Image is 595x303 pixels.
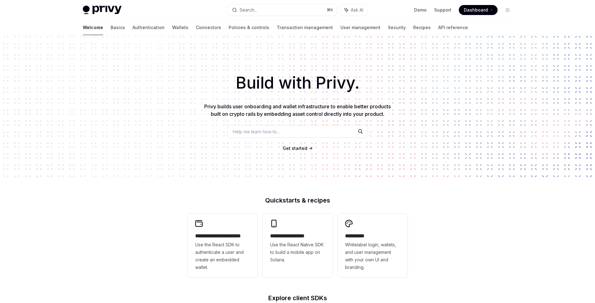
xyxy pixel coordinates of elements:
a: Security [388,20,406,35]
a: Policies & controls [229,20,269,35]
span: ⌘ K [327,8,333,13]
button: Search...⌘K [228,4,337,16]
h2: Explore client SDKs [188,295,408,301]
button: Toggle dark mode [503,5,513,15]
a: Wallets [172,20,188,35]
a: Basics [111,20,125,35]
a: User management [340,20,380,35]
span: Use the React Native SDK to build a mobile app on Solana. [270,241,325,264]
span: Ask AI [351,7,363,13]
a: Get started [283,145,307,151]
span: Help me learn how to… [233,128,280,135]
h2: Quickstarts & recipes [188,197,408,203]
a: **** **** **** ***Use the React Native SDK to build a mobile app on Solana. [263,213,333,277]
a: Dashboard [459,5,498,15]
div: Search... [240,6,257,14]
button: Ask AI [340,4,368,16]
span: Privy builds user onboarding and wallet infrastructure to enable better products built on crypto ... [204,103,391,117]
span: Use the React SDK to authenticate a user and create an embedded wallet. [195,241,250,271]
a: Support [434,7,451,13]
a: Welcome [83,20,103,35]
a: Authentication [132,20,165,35]
a: Recipes [413,20,431,35]
img: light logo [83,6,121,14]
a: Demo [414,7,427,13]
h1: Build with Privy. [10,71,585,95]
a: **** *****Whitelabel login, wallets, and user management with your own UI and branding. [338,213,408,277]
a: Transaction management [277,20,333,35]
span: Whitelabel login, wallets, and user management with your own UI and branding. [345,241,400,271]
a: API reference [438,20,468,35]
span: Dashboard [464,7,488,13]
a: Connectors [196,20,221,35]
